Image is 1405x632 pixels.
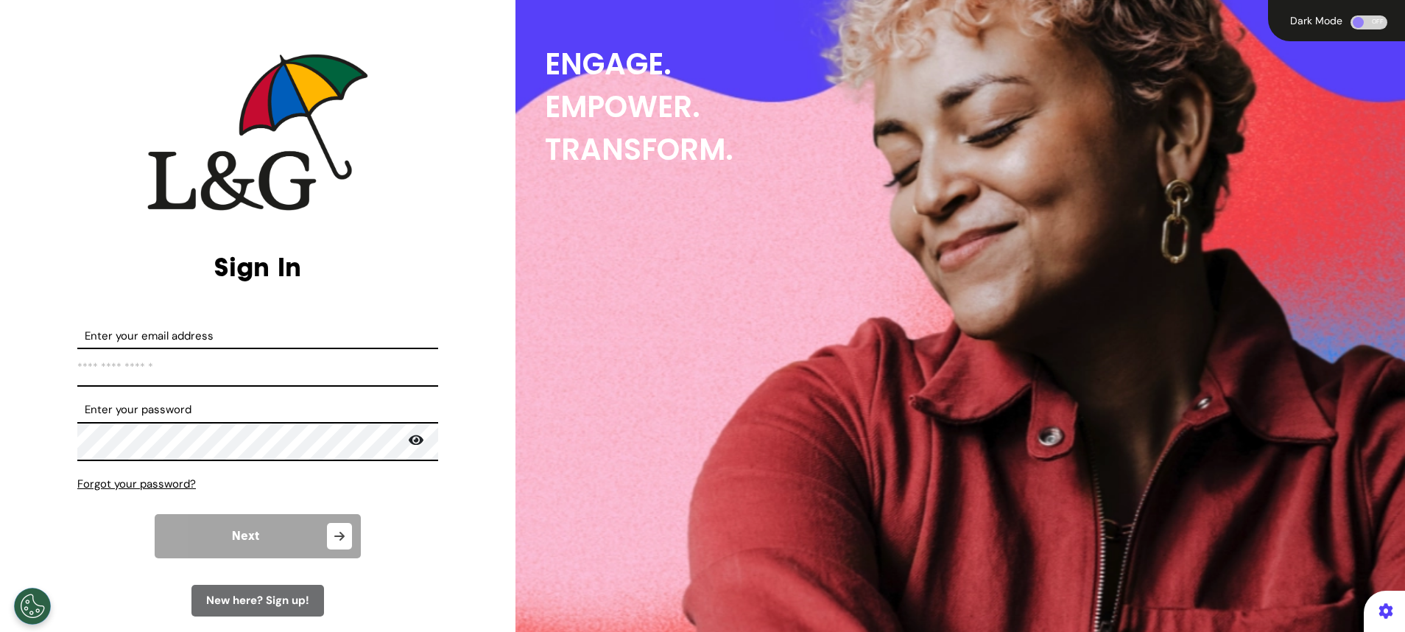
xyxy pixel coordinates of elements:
div: OFF [1351,15,1387,29]
div: ENGAGE. [545,43,1405,85]
div: TRANSFORM. [545,128,1405,171]
div: Dark Mode [1286,15,1347,26]
div: EMPOWER. [545,85,1405,128]
label: Enter your email address [77,328,438,345]
button: Next [155,514,361,558]
span: Forgot your password? [77,477,196,491]
img: company logo [147,54,368,211]
span: New here? Sign up! [206,593,309,608]
button: Open Preferences [14,588,51,625]
label: Enter your password [77,401,438,418]
h2: Sign In [77,251,438,283]
span: Next [232,530,259,542]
